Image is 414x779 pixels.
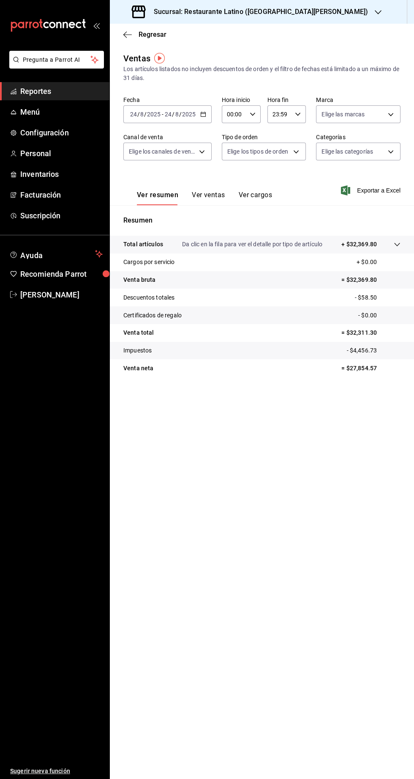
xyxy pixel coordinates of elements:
label: Canal de venta [123,134,212,140]
span: / [179,111,182,118]
span: [PERSON_NAME] [20,289,103,300]
span: Elige las marcas [321,110,365,118]
p: Impuestos [123,346,152,355]
p: = $32,369.80 [341,275,400,284]
p: - $0.00 [358,311,400,320]
input: ---- [182,111,196,118]
img: Tooltip marker [154,53,165,63]
input: -- [130,111,137,118]
span: Elige los canales de venta [129,147,196,156]
p: Cargos por servicio [123,258,175,267]
p: Resumen [123,215,400,226]
span: Reportes [20,85,103,97]
span: Elige las categorías [321,147,373,156]
button: Pregunta a Parrot AI [9,51,104,69]
button: open_drawer_menu [93,22,100,29]
h3: Sucursal: Restaurante Latino ([GEOGRAPHIC_DATA][PERSON_NAME]) [147,7,368,17]
span: Ayuda [20,249,92,259]
p: Descuentos totales [123,293,174,302]
span: Personal [20,148,103,159]
span: Pregunta a Parrot AI [23,55,91,64]
label: Tipo de orden [222,134,306,140]
span: Sugerir nueva función [10,767,103,776]
label: Hora inicio [222,97,261,103]
span: / [172,111,174,118]
p: Da clic en la fila para ver el detalle por tipo de artículo [182,240,322,249]
div: Ventas [123,52,150,65]
input: ---- [147,111,161,118]
p: + $0.00 [357,258,400,267]
input: -- [140,111,144,118]
input: -- [164,111,172,118]
button: Exportar a Excel [343,185,400,195]
span: Facturación [20,189,103,201]
label: Marca [316,97,400,103]
div: Los artículos listados no incluyen descuentos de orden y el filtro de fechas está limitado a un m... [123,65,400,83]
span: / [137,111,140,118]
span: - [162,111,163,118]
span: Elige los tipos de orden [227,147,288,156]
p: Venta bruta [123,275,155,284]
button: Ver resumen [137,191,178,205]
span: Configuración [20,127,103,138]
span: Regresar [139,30,166,39]
p: + $32,369.80 [341,240,377,249]
button: Ver cargos [239,191,272,205]
span: Recomienda Parrot [20,268,103,280]
div: navigation tabs [137,191,272,205]
span: Menú [20,106,103,118]
a: Pregunta a Parrot AI [6,61,104,70]
p: Certificados de regalo [123,311,182,320]
button: Regresar [123,30,166,39]
span: Inventarios [20,168,103,180]
span: / [144,111,147,118]
label: Categorías [316,134,400,140]
p: = $32,311.30 [341,328,400,337]
input: -- [175,111,179,118]
p: = $27,854.57 [341,364,400,373]
p: - $4,456.73 [347,346,400,355]
p: Total artículos [123,240,163,249]
span: Suscripción [20,210,103,221]
label: Fecha [123,97,212,103]
label: Hora fin [267,97,306,103]
p: Venta neta [123,364,153,373]
button: Ver ventas [192,191,225,205]
p: - $58.50 [355,293,400,302]
p: Venta total [123,328,154,337]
